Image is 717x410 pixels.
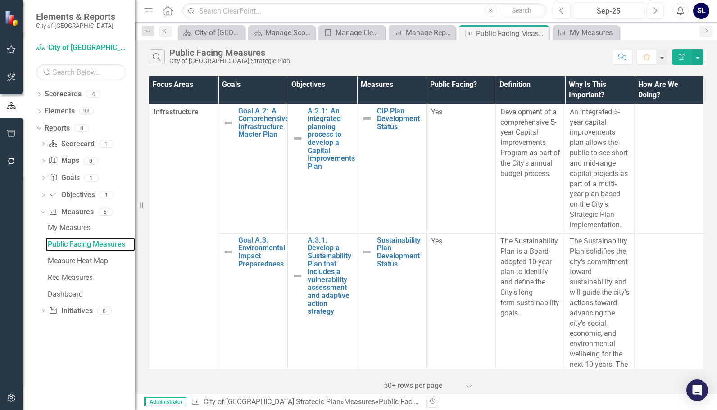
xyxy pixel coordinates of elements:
[635,104,704,233] td: Double-Click to Edit
[499,5,545,17] button: Search
[391,27,453,38] a: Manage Reports
[191,397,419,407] div: » »
[362,113,372,124] img: Not Defined
[48,290,135,298] div: Dashboard
[180,27,242,38] a: City of [GEOGRAPHIC_DATA] Strategic Plan
[500,236,560,319] p: The Sustainability Plan is a Board-adopted 10-year plan to identify and define the City's long te...
[406,27,453,38] div: Manage Reports
[344,397,375,406] a: Measures
[512,7,531,14] span: Search
[74,124,89,132] div: 8
[686,379,708,401] div: Open Intercom Messenger
[321,27,383,38] a: Manage Elements
[97,307,112,315] div: 0
[693,3,709,19] button: SL
[36,11,115,22] span: Elements & Reports
[565,104,635,233] td: Double-Click to Edit
[476,28,547,39] div: Public Facing Measures
[496,104,565,233] td: Double-Click to Edit
[48,274,135,282] div: Red Measures
[49,156,79,166] a: Maps
[99,140,113,148] div: 1
[223,117,234,128] img: Not Defined
[45,237,135,252] a: Public Facing Measures
[223,247,234,257] img: Not Defined
[48,224,135,232] div: My Measures
[86,90,100,98] div: 4
[357,104,427,233] td: Double-Click to Edit Right Click for Context Menu
[144,397,186,406] span: Administrator
[570,27,617,38] div: My Measures
[45,270,135,285] a: Red Measures
[431,108,442,116] span: Yes
[45,221,135,235] a: My Measures
[265,27,313,38] div: Manage Scorecards
[36,22,115,29] small: City of [GEOGRAPHIC_DATA]
[555,27,617,38] a: My Measures
[292,133,303,144] img: Not Defined
[45,254,135,268] a: Measure Heat Map
[49,139,94,149] a: Scorecard
[45,106,75,117] a: Elements
[36,64,126,80] input: Search Below...
[500,107,560,179] p: Development of a comprehensive 5-year Capital Improvements Program as part of the City's annual b...
[49,306,92,316] a: Initiatives
[377,236,422,268] a: Sustainability Plan Development Status
[573,3,644,19] button: Sep-25
[36,43,126,53] a: City of [GEOGRAPHIC_DATA] Strategic Plan
[238,236,285,268] a: Goal A.3: Environmental Impact Preparedness
[308,236,352,315] a: A.3.1: Develop a Sustainability Plan that includes a vulnerability assessment and adaptive action...
[5,10,20,26] img: ClearPoint Strategy
[48,240,135,248] div: Public Facing Measures
[204,397,340,406] a: City of [GEOGRAPHIC_DATA] Strategic Plan
[169,48,290,58] div: Public Facing Measures
[377,107,422,131] a: CIP Plan Development Status
[45,123,70,134] a: Reports
[292,270,303,281] img: Not Defined
[84,174,99,182] div: 1
[49,173,79,183] a: Goals
[238,107,289,139] a: Goal A.2: A Comprehensive Infrastructure Master Plan
[362,247,372,257] img: Not Defined
[250,27,313,38] a: Manage Scorecards
[308,107,355,171] a: A.2.1: An integrated planning process to develop a Capital Improvements Plan
[379,397,455,406] div: Public Facing Measures
[79,108,94,115] div: 88
[49,207,93,217] a: Measures
[218,104,288,233] td: Double-Click to Edit Right Click for Context Menu
[100,191,114,199] div: 1
[98,208,113,216] div: 5
[45,89,82,99] a: Scorecards
[169,58,290,64] div: City of [GEOGRAPHIC_DATA] Strategic Plan
[288,104,357,233] td: Double-Click to Edit Right Click for Context Menu
[84,157,98,165] div: 0
[182,3,547,19] input: Search ClearPoint...
[195,27,242,38] div: City of [GEOGRAPHIC_DATA] Strategic Plan
[576,6,641,17] div: Sep-25
[336,27,383,38] div: Manage Elements
[154,107,213,117] span: Infrastructure
[49,190,95,200] a: Objectives
[427,104,496,233] td: Double-Click to Edit
[431,237,442,245] span: Yes
[45,287,135,302] a: Dashboard
[570,107,630,230] p: An integrated 5-year capital improvements plan allows the public to see short and mid-range capit...
[48,257,135,265] div: Measure Heat Map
